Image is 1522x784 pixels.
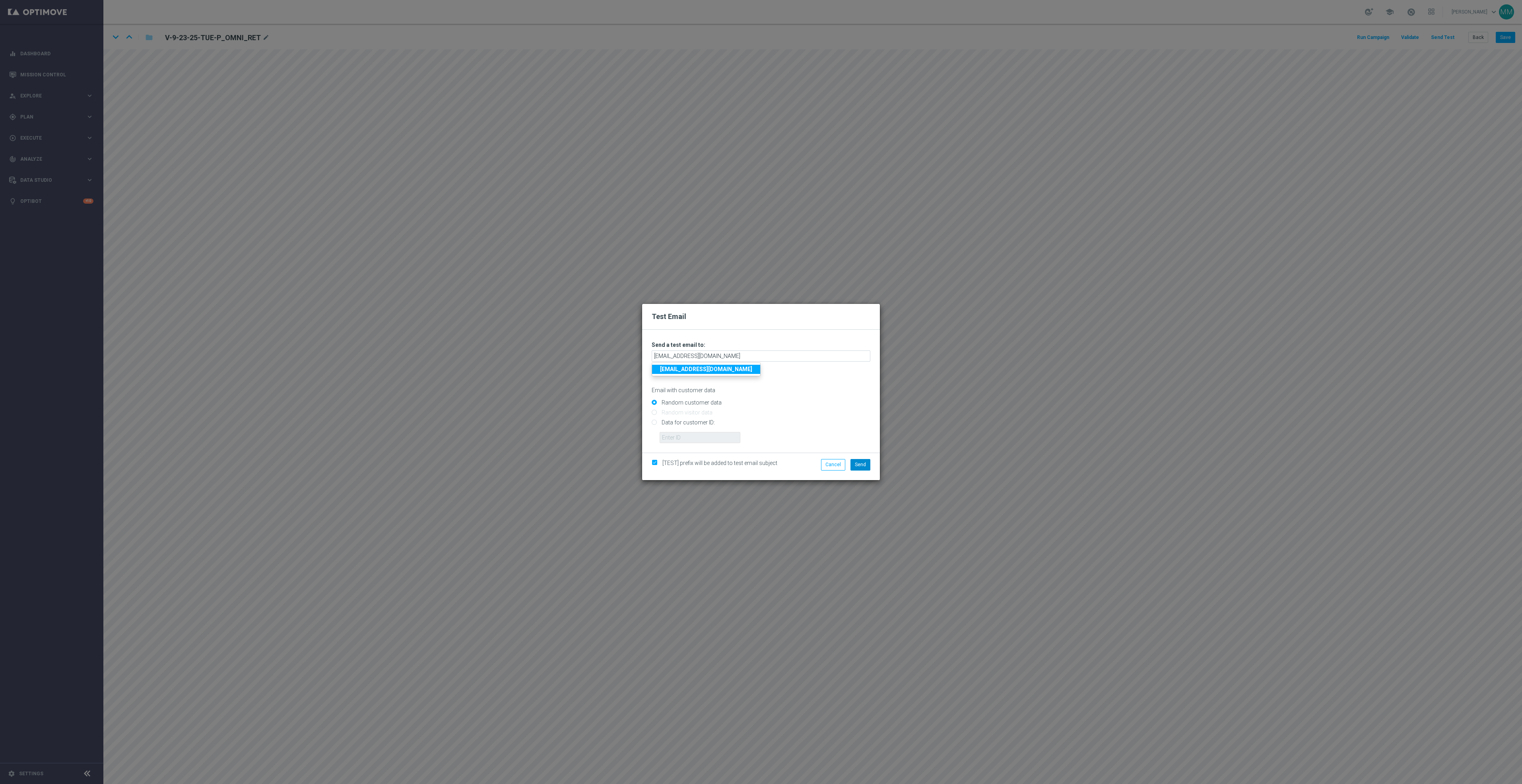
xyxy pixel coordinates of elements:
h3: Send a test email to: [652,341,870,348]
span: [TEST] prefix will be added to test email subject [662,460,777,466]
p: Separate multiple addresses with commas [652,364,870,371]
span: Send [855,462,866,467]
label: Random customer data [660,399,722,406]
h2: Test Email [652,312,870,321]
strong: [EMAIL_ADDRESS][DOMAIN_NAME] [660,366,752,372]
button: Send [850,459,870,470]
a: [EMAIL_ADDRESS][DOMAIN_NAME] [652,365,760,374]
button: Cancel [821,459,845,470]
p: Email with customer data [652,387,870,394]
input: Enter ID [660,432,740,443]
